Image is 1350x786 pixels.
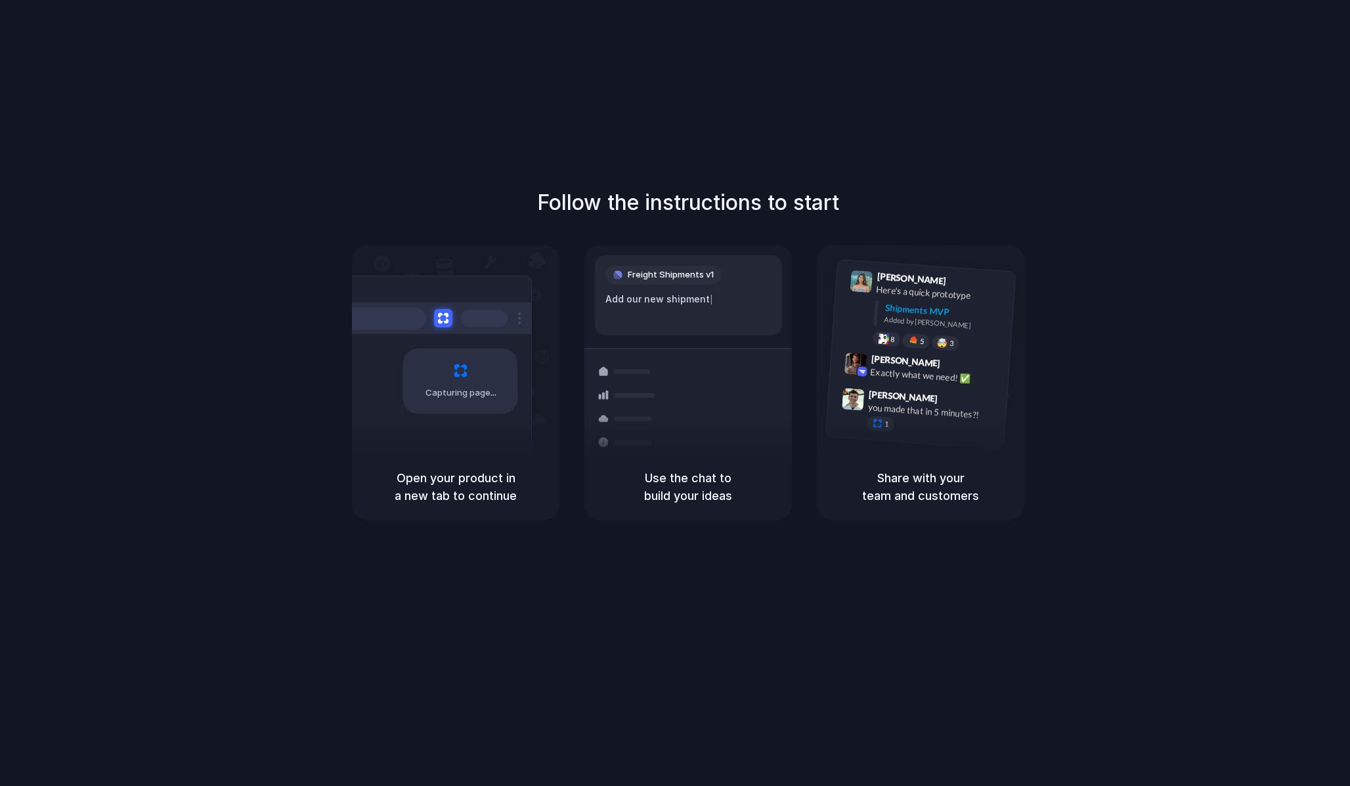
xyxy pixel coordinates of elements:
[920,338,925,345] span: 5
[605,292,772,306] div: Add our new shipment
[942,393,969,409] span: 9:47 AM
[870,365,1001,387] div: Exactly what we need! ✅
[949,340,954,347] span: 3
[710,294,713,304] span: |
[877,269,946,288] span: [PERSON_NAME]
[867,400,999,423] div: you made that in 5 minutes?!
[944,358,971,373] span: 9:42 AM
[871,352,940,371] span: [PERSON_NAME]
[890,336,895,343] span: 8
[537,187,839,218] h1: Follow the instructions to start
[884,421,889,428] span: 1
[368,469,544,505] h5: Open your product in a new tab to continue
[833,469,1009,505] h5: Share with your team and customers
[869,387,938,406] span: [PERSON_NAME]
[884,301,1006,323] div: Shipments MVP
[937,338,948,348] div: 🤯
[884,314,1005,333] div: Added by [PERSON_NAME]
[425,386,498,400] span: Capturing page
[628,268,714,281] span: Freight Shipments v1
[600,469,776,505] h5: Use the chat to build your ideas
[950,276,977,291] span: 9:41 AM
[876,283,1007,305] div: Here's a quick prototype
